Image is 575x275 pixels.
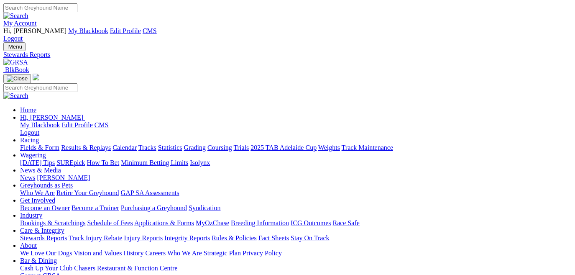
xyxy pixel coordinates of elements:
a: Applications & Forms [134,219,194,226]
a: Race Safe [332,219,359,226]
a: Statistics [158,144,182,151]
a: My Blackbook [20,121,60,129]
img: logo-grsa-white.png [33,74,39,80]
a: Rules & Policies [212,234,257,242]
a: Hi, [PERSON_NAME] [20,114,85,121]
img: GRSA [3,59,28,66]
a: Greyhounds as Pets [20,182,73,189]
a: History [123,249,143,257]
a: SUREpick [56,159,85,166]
div: Care & Integrity [20,234,572,242]
a: News & Media [20,167,61,174]
a: Logout [20,129,39,136]
a: Tracks [138,144,156,151]
a: Stewards Reports [3,51,572,59]
a: Stay On Track [291,234,329,242]
a: Edit Profile [62,121,93,129]
a: Coursing [207,144,232,151]
div: About [20,249,572,257]
a: Track Injury Rebate [69,234,122,242]
a: Become a Trainer [72,204,119,211]
a: Integrity Reports [164,234,210,242]
img: Search [3,92,28,100]
div: Racing [20,144,572,152]
div: Hi, [PERSON_NAME] [20,121,572,136]
a: MyOzChase [196,219,229,226]
a: Isolynx [190,159,210,166]
a: Bookings & Scratchings [20,219,85,226]
a: News [20,174,35,181]
div: Industry [20,219,572,227]
a: GAP SA Assessments [121,189,179,196]
a: Fields & Form [20,144,59,151]
a: [DATE] Tips [20,159,55,166]
button: Toggle navigation [3,74,31,83]
a: Stewards Reports [20,234,67,242]
a: How To Bet [87,159,120,166]
a: Weights [318,144,340,151]
div: My Account [3,27,572,42]
a: Who We Are [167,249,202,257]
a: [PERSON_NAME] [37,174,90,181]
button: Toggle navigation [3,42,26,51]
div: Wagering [20,159,572,167]
a: Logout [3,35,23,42]
a: Wagering [20,152,46,159]
a: BlkBook [3,66,29,73]
a: About [20,242,37,249]
a: Breeding Information [231,219,289,226]
img: Search [3,12,28,20]
a: Bar & Dining [20,257,57,264]
a: Get Involved [20,197,55,204]
a: Racing [20,136,39,144]
span: Hi, [PERSON_NAME] [20,114,83,121]
div: News & Media [20,174,572,182]
a: 2025 TAB Adelaide Cup [250,144,317,151]
a: Retire Your Greyhound [56,189,119,196]
span: Menu [8,44,22,50]
input: Search [3,3,77,12]
a: Trials [233,144,249,151]
a: Cash Up Your Club [20,265,72,272]
div: Greyhounds as Pets [20,189,572,197]
a: Careers [145,249,166,257]
a: Edit Profile [110,27,141,34]
span: BlkBook [5,66,29,73]
a: CMS [95,121,109,129]
img: Close [7,75,28,82]
a: Industry [20,212,42,219]
a: Results & Replays [61,144,111,151]
a: Chasers Restaurant & Function Centre [74,265,177,272]
a: Minimum Betting Limits [121,159,188,166]
a: My Blackbook [68,27,108,34]
a: Track Maintenance [342,144,393,151]
a: Home [20,106,36,113]
a: Calendar [112,144,137,151]
a: Schedule of Fees [87,219,133,226]
a: Privacy Policy [243,249,282,257]
a: Care & Integrity [20,227,64,234]
span: Hi, [PERSON_NAME] [3,27,66,34]
a: My Account [3,20,37,27]
div: Bar & Dining [20,265,572,272]
a: Who We Are [20,189,55,196]
a: Injury Reports [124,234,163,242]
a: Purchasing a Greyhound [121,204,187,211]
a: Grading [184,144,206,151]
a: CMS [143,27,157,34]
a: Fact Sheets [258,234,289,242]
input: Search [3,83,77,92]
a: Become an Owner [20,204,70,211]
a: Strategic Plan [204,249,241,257]
a: Vision and Values [74,249,122,257]
a: We Love Our Dogs [20,249,72,257]
a: Syndication [189,204,220,211]
a: ICG Outcomes [291,219,331,226]
div: Get Involved [20,204,572,212]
